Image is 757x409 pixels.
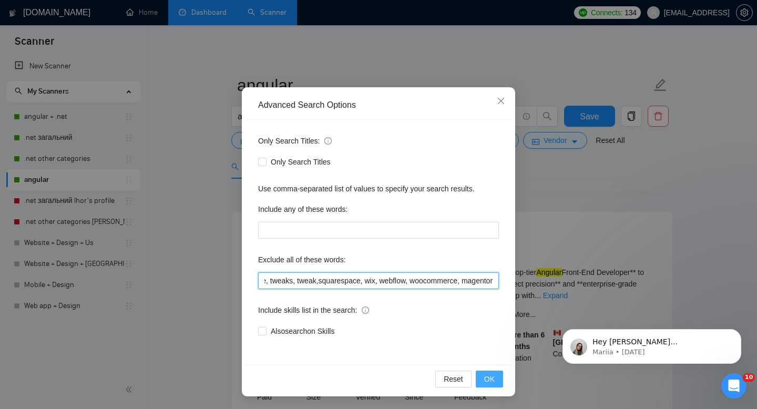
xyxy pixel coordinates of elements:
[547,307,757,381] iframe: Intercom notifications message
[267,325,339,337] span: Also search on Skills
[487,87,515,116] button: Close
[258,304,369,316] span: Include skills list in the search:
[258,251,346,268] label: Exclude all of these words:
[324,137,332,145] span: info-circle
[497,97,505,105] span: close
[435,371,472,387] button: Reset
[362,306,369,314] span: info-circle
[484,373,495,385] span: OK
[258,183,499,195] div: Use comma-separated list of values to specify your search results.
[258,99,499,111] div: Advanced Search Options
[476,371,503,387] button: OK
[258,135,332,147] span: Only Search Titles:
[258,201,347,218] label: Include any of these words:
[267,156,335,168] span: Only Search Titles
[721,373,746,398] iframe: Intercom live chat
[444,373,463,385] span: Reset
[743,373,755,382] span: 10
